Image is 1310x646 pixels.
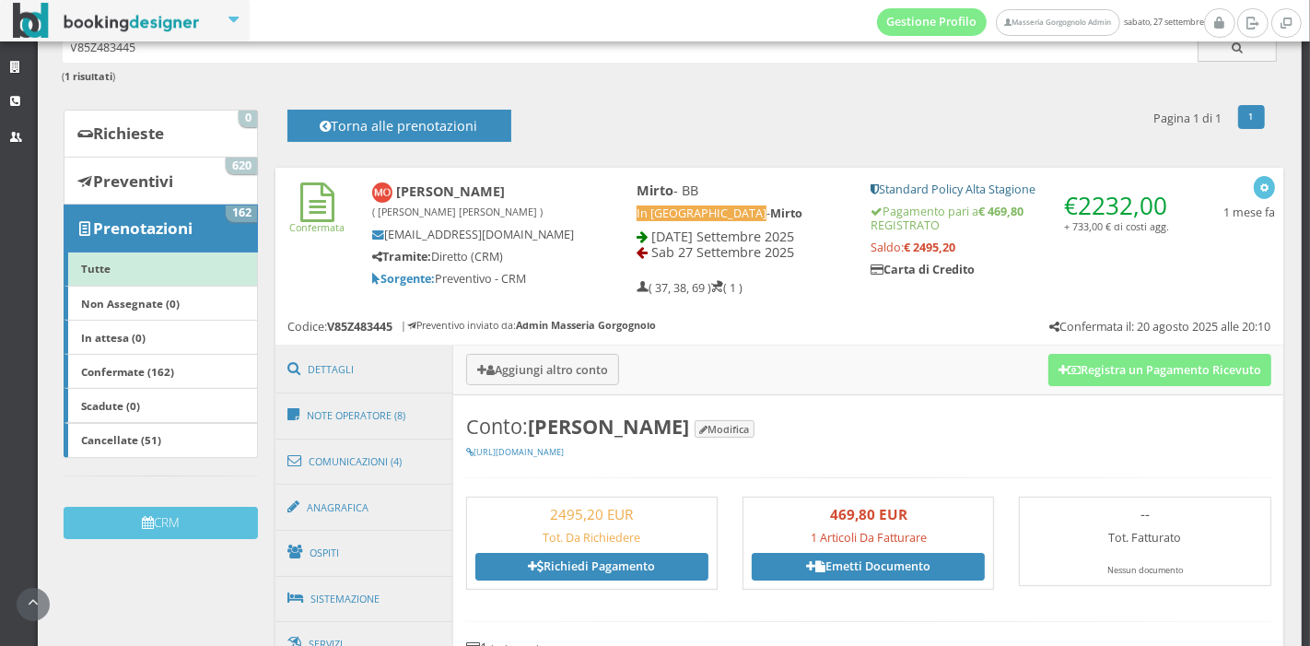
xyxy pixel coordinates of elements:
[81,330,146,345] b: In attesa (0)
[64,157,258,205] a: Preventivi 620
[1028,506,1261,523] h3: --
[871,182,1175,196] h5: Standard Policy Alta Stagione
[1078,189,1167,222] span: 2232,00
[64,252,258,287] a: Tutte
[372,250,575,264] h5: Diretto (CRM)
[1049,320,1271,334] h5: Confermata il: 20 agosto 2025 alle 20:10
[93,123,164,144] b: Richieste
[752,553,985,581] a: Emetti Documento
[475,531,708,545] h5: Tot. Da Richiedere
[1028,531,1261,545] h5: Tot. Fatturato
[830,505,907,523] b: 469,80 EUR
[287,320,392,334] h5: Codice:
[239,111,257,127] span: 0
[275,392,454,440] a: Note Operatore (8)
[1028,565,1261,577] div: Nessun documento
[226,206,257,222] span: 162
[871,205,1175,232] h5: Pagamento pari a REGISTRATO
[877,8,988,36] a: Gestione Profilo
[290,206,345,234] a: Confermata
[871,241,1175,254] h5: Saldo:
[93,217,193,239] b: Prenotazioni
[81,364,174,379] b: Confermate (162)
[63,71,1278,83] h6: ( )
[64,320,258,355] a: In attesa (0)
[637,206,847,220] h5: -
[372,272,575,286] h5: Preventivo - CRM
[275,438,454,486] a: Comunicazioni (4)
[528,413,689,440] b: [PERSON_NAME]
[1064,219,1169,233] small: + 733,00 € di costi agg.
[695,420,754,438] button: Modifica
[81,296,180,311] b: Non Assegnate (0)
[637,182,673,199] b: Mirto
[275,575,454,623] a: Sistemazione
[64,423,258,458] a: Cancellate (51)
[327,319,392,335] b: V85Z483445
[81,398,140,413] b: Scadute (0)
[372,228,575,241] h5: [EMAIL_ADDRESS][DOMAIN_NAME]
[64,388,258,423] a: Scadute (0)
[64,110,258,158] a: Richieste 0
[226,158,257,174] span: 620
[372,249,431,264] b: Tramite:
[13,3,200,39] img: BookingDesigner.com
[287,110,511,142] button: Torna alle prenotazioni
[81,432,161,447] b: Cancellate (51)
[516,318,656,332] b: Admin Masseria Gorgognolo
[372,271,435,287] b: Sorgente:
[996,9,1119,36] a: Masseria Gorgognolo Admin
[466,354,619,384] button: Aggiungi altro conto
[308,118,490,147] h4: Torna alle prenotazioni
[1048,354,1271,385] button: Registra un Pagamento Ricevuto
[401,320,656,332] h6: | Preventivo inviato da:
[770,206,802,221] b: Mirto
[871,262,975,277] b: Carta di Credito
[752,531,985,545] h5: 1 Articoli Da Fatturare
[651,243,794,261] span: Sab 27 Settembre 2025
[904,240,955,255] strong: € 2495,20
[372,182,543,219] b: [PERSON_NAME]
[63,32,1199,63] input: Ricerca cliente - (inserisci il codice, il nome, il cognome, il numero di telefono o la mail)
[81,261,111,276] b: Tutte
[372,182,393,204] img: Maeve O’Sullivan
[978,204,1023,219] strong: € 469,80
[275,484,454,532] a: Anagrafica
[93,170,173,192] b: Preventivi
[475,553,708,581] a: Richiedi Pagamento
[64,286,258,321] a: Non Assegnate (0)
[64,507,258,539] button: CRM
[1238,105,1265,129] a: 1
[466,446,564,458] a: [URL][DOMAIN_NAME]
[65,69,113,83] b: 1 risultati
[651,228,794,245] span: [DATE] Settembre 2025
[275,346,454,393] a: Dettagli
[275,529,454,577] a: Ospiti
[637,182,847,198] h4: - BB
[637,206,766,221] span: In [GEOGRAPHIC_DATA]
[877,8,1204,36] span: sabato, 27 settembre
[1223,206,1275,219] h5: 1 mese fa
[1064,189,1167,222] span: €
[372,205,543,218] small: ( [PERSON_NAME] [PERSON_NAME] )
[64,205,258,253] a: Prenotazioni 162
[466,415,1271,439] h3: Conto:
[1153,112,1222,125] h5: Pagina 1 di 1
[64,354,258,389] a: Confermate (162)
[637,281,743,295] h5: ( 37, 38, 69 ) ( 1 )
[475,506,708,523] h3: 2495,20 EUR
